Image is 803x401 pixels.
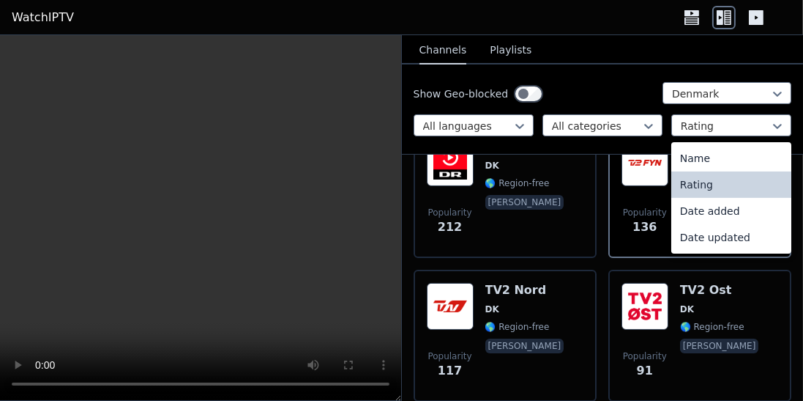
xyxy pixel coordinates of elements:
div: Date added [671,198,791,224]
span: Popularity [623,350,667,362]
h6: TV2 Nord [485,283,567,298]
span: 91 [637,362,653,380]
span: 🌎 Region-free [680,321,744,333]
img: DRTV [427,139,474,186]
img: TV2 Nord [427,283,474,330]
h6: TV2 Ost [680,283,762,298]
p: [PERSON_NAME] [485,339,564,353]
span: Popularity [623,207,667,218]
span: DK [485,303,499,315]
button: Playlists [490,37,531,65]
img: TV2 Ost [621,283,668,330]
p: [PERSON_NAME] [485,195,564,210]
a: WatchIPTV [12,9,74,26]
p: [PERSON_NAME] [680,339,759,353]
div: Date updated [671,224,791,251]
span: DK [485,160,499,172]
span: 212 [438,218,462,236]
span: 136 [632,218,657,236]
span: 🌎 Region-free [485,321,550,333]
span: DK [680,303,694,315]
span: Popularity [427,207,471,218]
img: TV 2 Fyn [621,139,668,186]
span: 117 [438,362,462,380]
label: Show Geo-blocked [414,87,509,101]
span: 🌎 Region-free [485,177,550,189]
button: Channels [419,37,467,65]
span: Popularity [427,350,471,362]
div: Rating [671,172,791,198]
div: Name [671,145,791,172]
